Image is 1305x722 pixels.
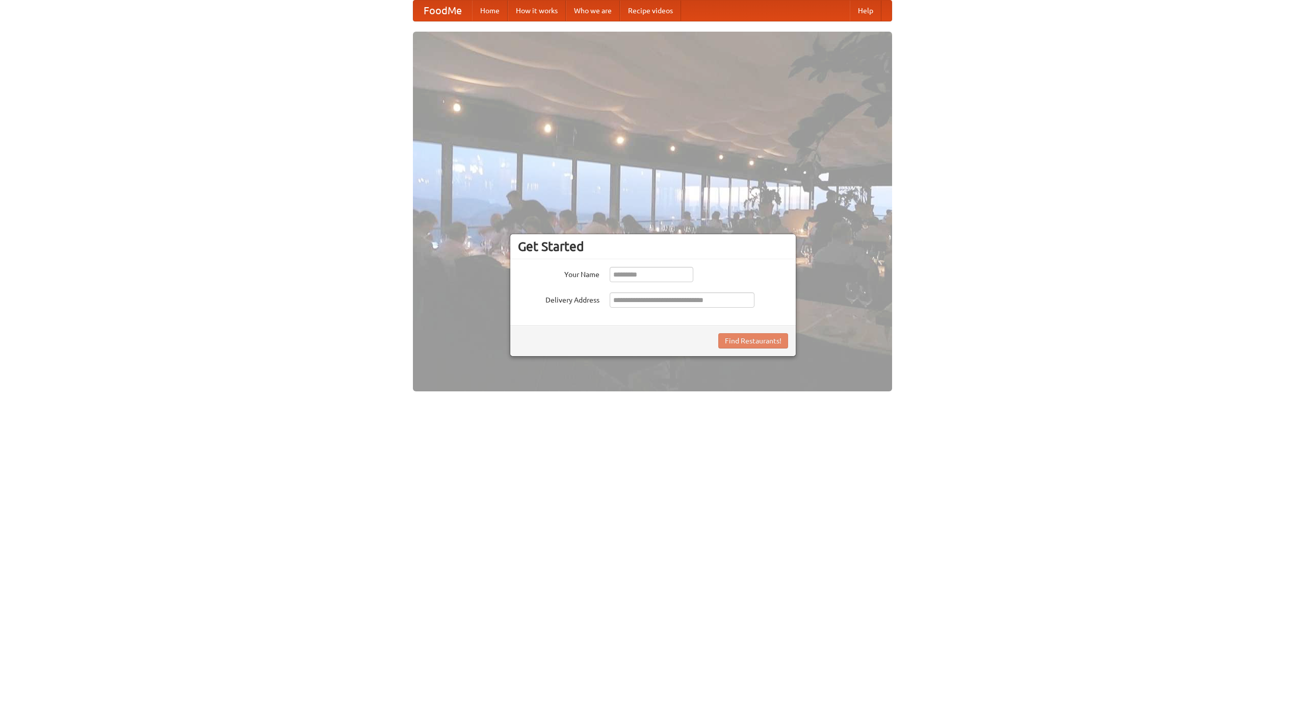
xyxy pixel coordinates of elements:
a: Help [850,1,881,21]
a: Home [472,1,508,21]
label: Your Name [518,267,599,280]
label: Delivery Address [518,292,599,305]
a: Recipe videos [620,1,681,21]
a: Who we are [566,1,620,21]
h3: Get Started [518,239,788,254]
button: Find Restaurants! [718,333,788,348]
a: FoodMe [413,1,472,21]
a: How it works [508,1,566,21]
